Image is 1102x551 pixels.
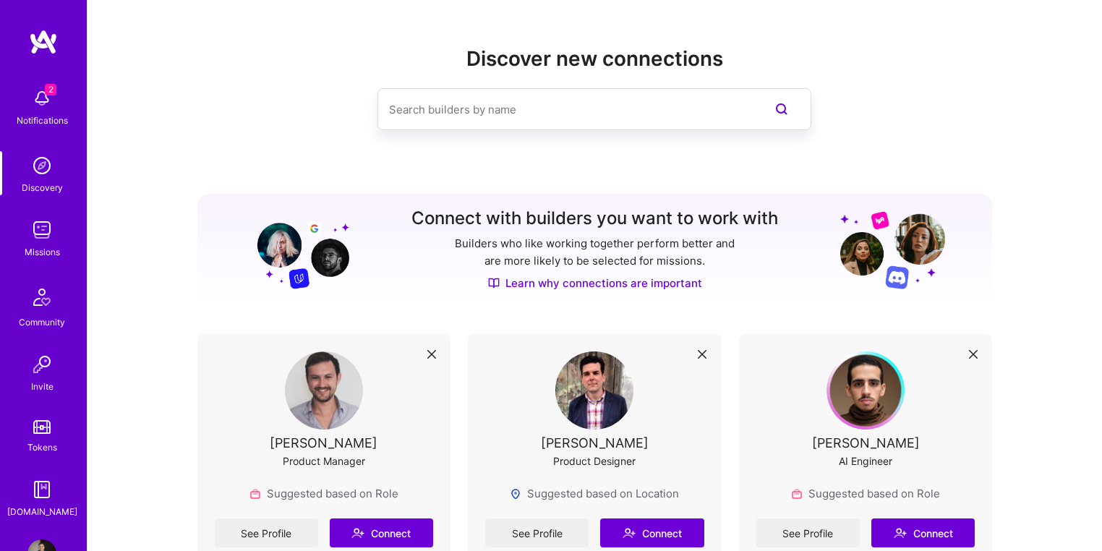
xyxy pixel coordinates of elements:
img: User Avatar [555,351,633,430]
div: [PERSON_NAME] [270,435,377,450]
button: Connect [330,518,433,547]
img: Grow your network [244,210,349,289]
i: icon Close [427,350,436,359]
div: AI Engineer [839,453,892,469]
a: See Profile [485,518,589,547]
a: Learn why connections are important [488,275,702,291]
div: Suggested based on Role [791,486,940,501]
div: Invite [31,379,54,394]
img: Role icon [249,488,261,500]
img: bell [27,84,56,113]
i: icon Connect [894,526,907,539]
div: Product Manager [283,453,365,469]
img: guide book [27,475,56,504]
img: Invite [27,350,56,379]
a: See Profile [215,518,318,547]
img: Locations icon [510,488,521,500]
img: Grow your network [840,210,945,289]
a: See Profile [756,518,860,547]
div: Suggested based on Location [510,486,679,501]
img: discovery [27,151,56,180]
img: Community [25,280,59,315]
img: logo [29,29,58,55]
div: Missions [25,244,60,260]
div: [PERSON_NAME] [812,435,920,450]
div: [DOMAIN_NAME] [7,504,77,519]
img: Discover [488,277,500,289]
div: Notifications [17,113,68,128]
input: Search builders by name [389,91,742,128]
h2: Discover new connections [197,47,993,71]
i: icon Close [969,350,978,359]
div: Discovery [22,180,63,195]
i: icon Connect [351,526,364,539]
img: tokens [33,420,51,434]
img: User Avatar [285,351,363,430]
button: Connect [871,518,975,547]
h3: Connect with builders you want to work with [411,208,778,229]
span: 2 [45,84,56,95]
i: icon Connect [623,526,636,539]
i: icon Close [698,350,706,359]
div: Suggested based on Role [249,486,398,501]
i: icon SearchPurple [773,101,790,118]
button: Connect [600,518,704,547]
img: User Avatar [826,351,905,430]
img: Role icon [791,488,803,500]
div: Product Designer [553,453,636,469]
img: teamwork [27,215,56,244]
div: Community [19,315,65,330]
div: [PERSON_NAME] [541,435,649,450]
p: Builders who like working together perform better and are more likely to be selected for missions. [452,235,738,270]
div: Tokens [27,440,57,455]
